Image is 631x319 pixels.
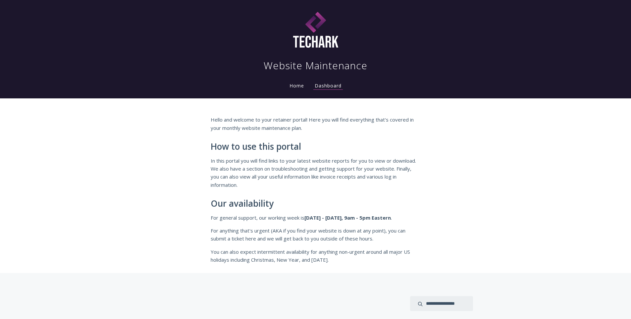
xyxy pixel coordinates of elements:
h2: How to use this portal [211,142,421,152]
p: For general support, our working week is . [211,214,421,222]
strong: [DATE] - [DATE], 9am - 5pm Eastern [304,214,391,221]
p: In this portal you will find links to your latest website reports for you to view or download. We... [211,157,421,189]
p: Hello and welcome to your retainer portal! Here you will find everything that's covered in your m... [211,116,421,132]
h1: Website Maintenance [264,59,367,72]
a: Home [288,82,305,89]
input: search input [410,296,473,311]
p: For anything that's urgent (AKA if you find your website is down at any point), you can submit a ... [211,227,421,243]
a: Dashboard [313,82,343,90]
p: You can also expect intermittent availability for anything non-urgent around all major US holiday... [211,248,421,264]
h2: Our availability [211,199,421,209]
